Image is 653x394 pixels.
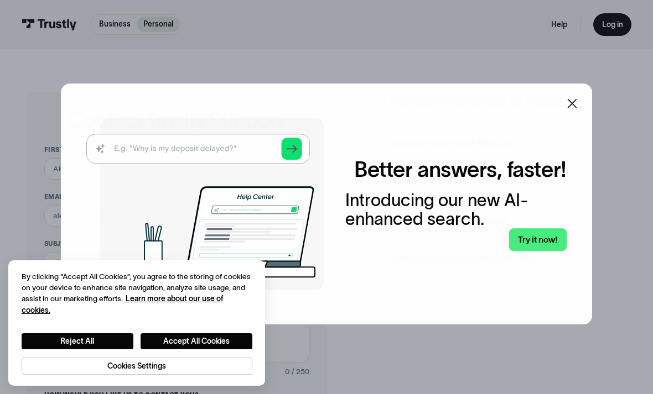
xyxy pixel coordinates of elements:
[22,271,252,316] div: By clicking “Accept All Cookies”, you agree to the storing of cookies on your device to enhance s...
[22,333,133,349] button: Reject All
[22,358,252,375] button: Cookies Settings
[22,271,252,375] div: Privacy
[141,333,252,349] button: Accept All Cookies
[354,157,566,182] h2: Better answers, faster!
[8,260,265,385] div: Cookie banner
[345,191,567,228] div: Introducing our new AI-enhanced search.
[509,228,567,251] a: Try it now!
[22,295,223,314] a: More information about your privacy, opens in a new tab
